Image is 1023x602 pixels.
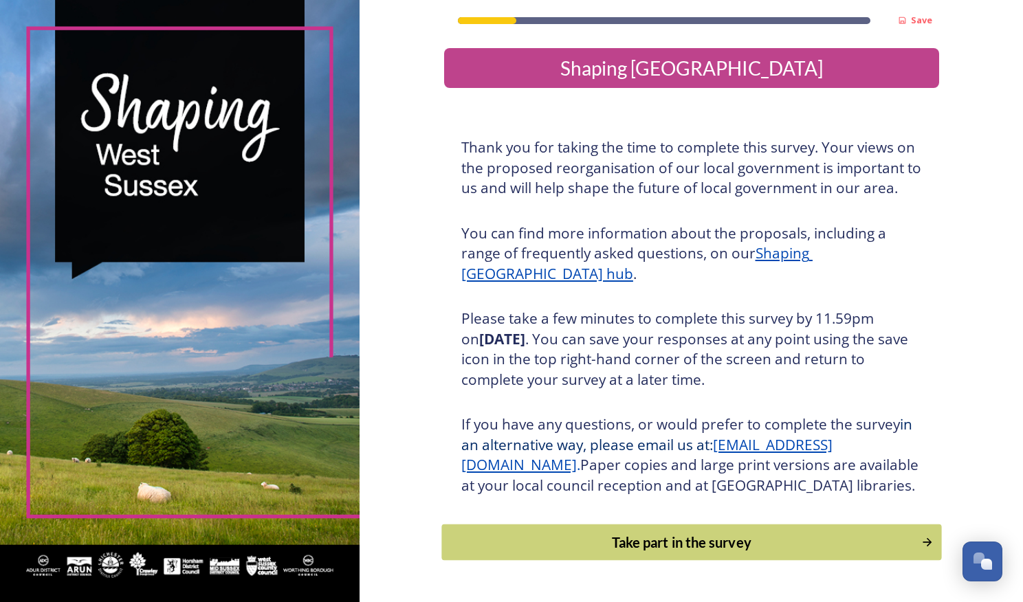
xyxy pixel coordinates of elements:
[461,223,922,285] h3: You can find more information about the proposals, including a range of frequently asked question...
[911,14,932,26] strong: Save
[450,54,934,82] div: Shaping [GEOGRAPHIC_DATA]
[479,329,525,348] strong: [DATE]
[461,414,922,495] h3: If you have any questions, or would prefer to complete the survey Paper copies and large print ve...
[962,542,1002,581] button: Open Chat
[441,524,941,561] button: Continue
[449,532,914,553] div: Take part in the survey
[461,435,833,475] a: [EMAIL_ADDRESS][DOMAIN_NAME]
[461,414,916,454] span: in an alternative way, please email us at:
[461,309,922,390] h3: Please take a few minutes to complete this survey by 11.59pm on . You can save your responses at ...
[577,455,580,474] span: .
[461,243,813,283] a: Shaping [GEOGRAPHIC_DATA] hub
[461,137,922,199] h3: Thank you for taking the time to complete this survey. Your views on the proposed reorganisation ...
